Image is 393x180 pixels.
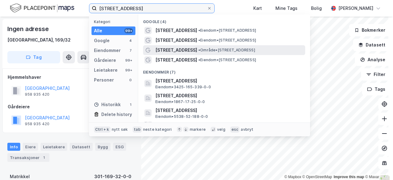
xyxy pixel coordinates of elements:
span: Eiendom • [STREET_ADDRESS] [198,38,256,43]
div: Eiendommer (7) [138,65,310,76]
div: Personer [94,76,114,84]
button: Tag [7,51,60,63]
div: avbryt [241,127,253,132]
div: Alle [94,27,102,34]
div: 0 [128,78,133,82]
div: Eiere [23,143,38,151]
div: 4 [128,38,133,43]
div: Google (4) [138,14,310,26]
span: Eiendom • [STREET_ADDRESS] [198,28,256,33]
div: neste kategori [143,127,172,132]
div: Info [7,143,20,151]
span: [STREET_ADDRESS] [155,107,303,114]
span: • [198,38,200,42]
span: • [198,48,200,52]
div: Gårdeiere [94,57,116,64]
div: 1 [128,102,133,107]
iframe: Chat Widget [362,150,393,180]
div: Bygg [95,143,111,151]
div: Eiendommer [94,47,121,54]
div: Hjemmelshaver [8,74,134,81]
div: Leietakere [94,66,118,74]
span: Eiendom • [STREET_ADDRESS] [198,58,256,62]
div: Kart [253,5,262,12]
div: nytt søk [112,127,128,132]
input: Søk på adresse, matrikkel, gårdeiere, leietakere eller personer [97,4,207,13]
div: markere [190,127,206,132]
span: • [198,58,200,62]
div: 99+ [124,68,133,73]
img: logo.f888ab2527a4732fd821a326f86c7f29.svg [10,3,74,14]
span: Område • [STREET_ADDRESS] [198,48,255,53]
button: Bokmerker [349,24,391,36]
a: OpenStreetMap [302,175,332,179]
div: Datasett [70,143,93,151]
span: [STREET_ADDRESS] [155,46,197,54]
span: Eiendom • 1867-17-25-0-0 [155,99,205,104]
div: 1 [41,154,47,161]
div: Ctrl + k [94,126,111,133]
span: Eiendom • 3425-165-339-0-0 [155,85,211,90]
div: Mine Tags [275,5,298,12]
div: Kategori [94,19,135,24]
div: Ingen adresse [7,24,50,34]
a: Mapbox [284,175,301,179]
div: tab [133,126,142,133]
a: Improve this map [334,175,364,179]
span: [STREET_ADDRESS] [155,77,303,85]
button: Tags [362,83,391,95]
div: [PERSON_NAME] [338,5,373,12]
div: 958 935 420 [25,92,49,97]
div: 99+ [124,28,133,33]
div: Google [94,37,110,44]
span: [STREET_ADDRESS] [155,56,197,64]
div: 958 935 420 [25,122,49,126]
div: 99+ [124,58,133,63]
button: Analyse [355,54,391,66]
div: Bolig [311,5,322,12]
div: Gårdeiere [8,103,134,110]
div: Delete history [101,111,132,118]
div: [GEOGRAPHIC_DATA], 169/32 [7,36,71,44]
div: esc [230,126,240,133]
button: og 4 til [155,122,171,129]
span: Eiendom • 5538-52-188-0-0 [155,114,208,119]
div: Leietakere [41,143,67,151]
button: Datasett [353,39,391,51]
span: • [198,28,200,33]
span: [STREET_ADDRESS] [155,37,197,44]
div: 7 [128,48,133,53]
span: [STREET_ADDRESS] [155,27,197,34]
button: Filter [361,68,391,81]
div: velg [217,127,225,132]
div: ESG [113,143,126,151]
div: Historikk [94,101,121,108]
div: Transaksjoner [7,153,49,162]
span: [STREET_ADDRESS] [155,92,303,99]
